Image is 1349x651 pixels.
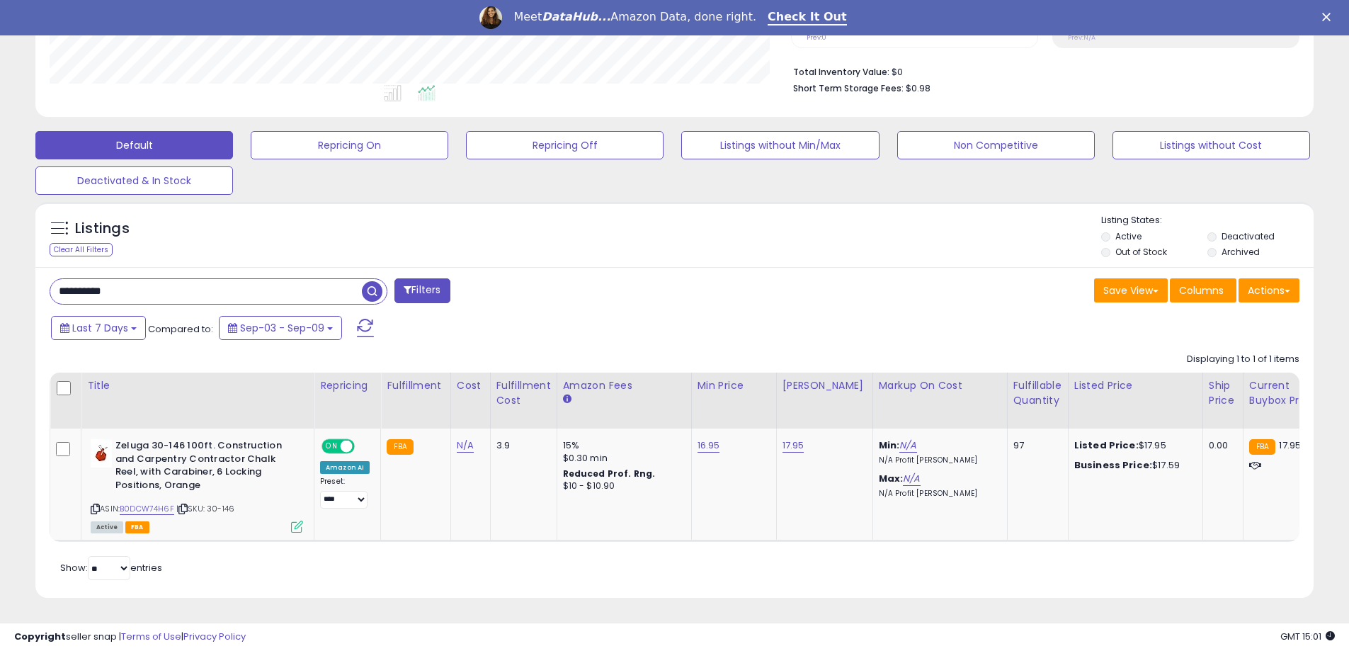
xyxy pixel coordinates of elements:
[125,521,149,533] span: FBA
[563,393,571,406] small: Amazon Fees.
[323,441,341,453] span: ON
[681,131,879,159] button: Listings without Min/Max
[496,378,551,408] div: Fulfillment Cost
[782,378,867,393] div: [PERSON_NAME]
[1279,438,1301,452] span: 17.95
[387,378,444,393] div: Fulfillment
[513,10,756,24] div: Meet Amazon Data, done right.
[466,131,664,159] button: Repricing Off
[1239,278,1299,302] button: Actions
[1115,246,1167,258] label: Out of Stock
[1179,283,1224,298] span: Columns
[542,10,610,23] i: DataHub...
[479,6,502,29] img: Profile image for Georgie
[75,219,130,239] h5: Listings
[87,378,308,393] div: Title
[496,439,546,452] div: 3.9
[897,131,1095,159] button: Non Competitive
[115,439,288,495] b: Zeluga 30-146 100ft. Construction and Carpentry Contractor Chalk Reel, with Carabiner, 6 Locking ...
[320,378,375,393] div: Repricing
[91,521,123,533] span: All listings currently available for purchase on Amazon
[60,561,162,574] span: Show: entries
[251,131,448,159] button: Repricing On
[1249,439,1275,455] small: FBA
[563,439,681,452] div: 15%
[906,81,930,95] span: $0.98
[1222,246,1260,258] label: Archived
[793,82,904,94] b: Short Term Storage Fees:
[563,480,681,492] div: $10 - $10.90
[1074,438,1139,452] b: Listed Price:
[1209,439,1232,452] div: 0.00
[1068,33,1095,42] small: Prev: N/A
[563,378,685,393] div: Amazon Fees
[1115,230,1142,242] label: Active
[35,131,233,159] button: Default
[879,378,1001,393] div: Markup on Cost
[1280,630,1335,643] span: 2025-09-17 15:01 GMT
[240,321,324,335] span: Sep-03 - Sep-09
[176,503,234,514] span: | SKU: 30-146
[320,461,370,474] div: Amazon AI
[879,455,996,465] p: N/A Profit [PERSON_NAME]
[121,630,181,643] a: Terms of Use
[1209,378,1237,408] div: Ship Price
[782,438,804,453] a: 17.95
[1013,439,1057,452] div: 97
[1112,131,1310,159] button: Listings without Cost
[698,438,720,453] a: 16.95
[14,630,66,643] strong: Copyright
[1170,278,1236,302] button: Columns
[872,373,1007,429] th: The percentage added to the cost of goods (COGS) that forms the calculator for Min & Max prices.
[50,243,113,256] div: Clear All Filters
[148,322,213,336] span: Compared to:
[183,630,246,643] a: Privacy Policy
[387,439,413,455] small: FBA
[1013,378,1062,408] div: Fulfillable Quantity
[91,439,303,531] div: ASIN:
[457,438,474,453] a: N/A
[807,33,826,42] small: Prev: 0
[219,316,342,340] button: Sep-03 - Sep-09
[879,472,904,485] b: Max:
[1074,378,1197,393] div: Listed Price
[879,489,996,499] p: N/A Profit [PERSON_NAME]
[1187,353,1299,366] div: Displaying 1 to 1 of 1 items
[879,438,900,452] b: Min:
[1101,214,1314,227] p: Listing States:
[120,503,174,515] a: B0DCW74H6F
[35,166,233,195] button: Deactivated & In Stock
[793,66,889,78] b: Total Inventory Value:
[899,438,916,453] a: N/A
[1249,378,1322,408] div: Current Buybox Price
[768,10,847,26] a: Check It Out
[563,452,681,465] div: $0.30 min
[353,441,375,453] span: OFF
[563,468,656,480] b: Reduced Prof. Rng.
[1074,459,1192,472] div: $17.59
[1074,439,1192,452] div: $17.95
[793,62,1289,79] li: $0
[14,630,246,644] div: seller snap | |
[320,477,370,509] div: Preset:
[72,321,128,335] span: Last 7 Days
[903,472,920,486] a: N/A
[1322,13,1336,21] div: Close
[91,439,112,468] img: 21q9r27I25L._SL40_.jpg
[698,378,770,393] div: Min Price
[1074,458,1152,472] b: Business Price:
[394,278,450,303] button: Filters
[1094,278,1168,302] button: Save View
[51,316,146,340] button: Last 7 Days
[1222,230,1275,242] label: Deactivated
[457,378,484,393] div: Cost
